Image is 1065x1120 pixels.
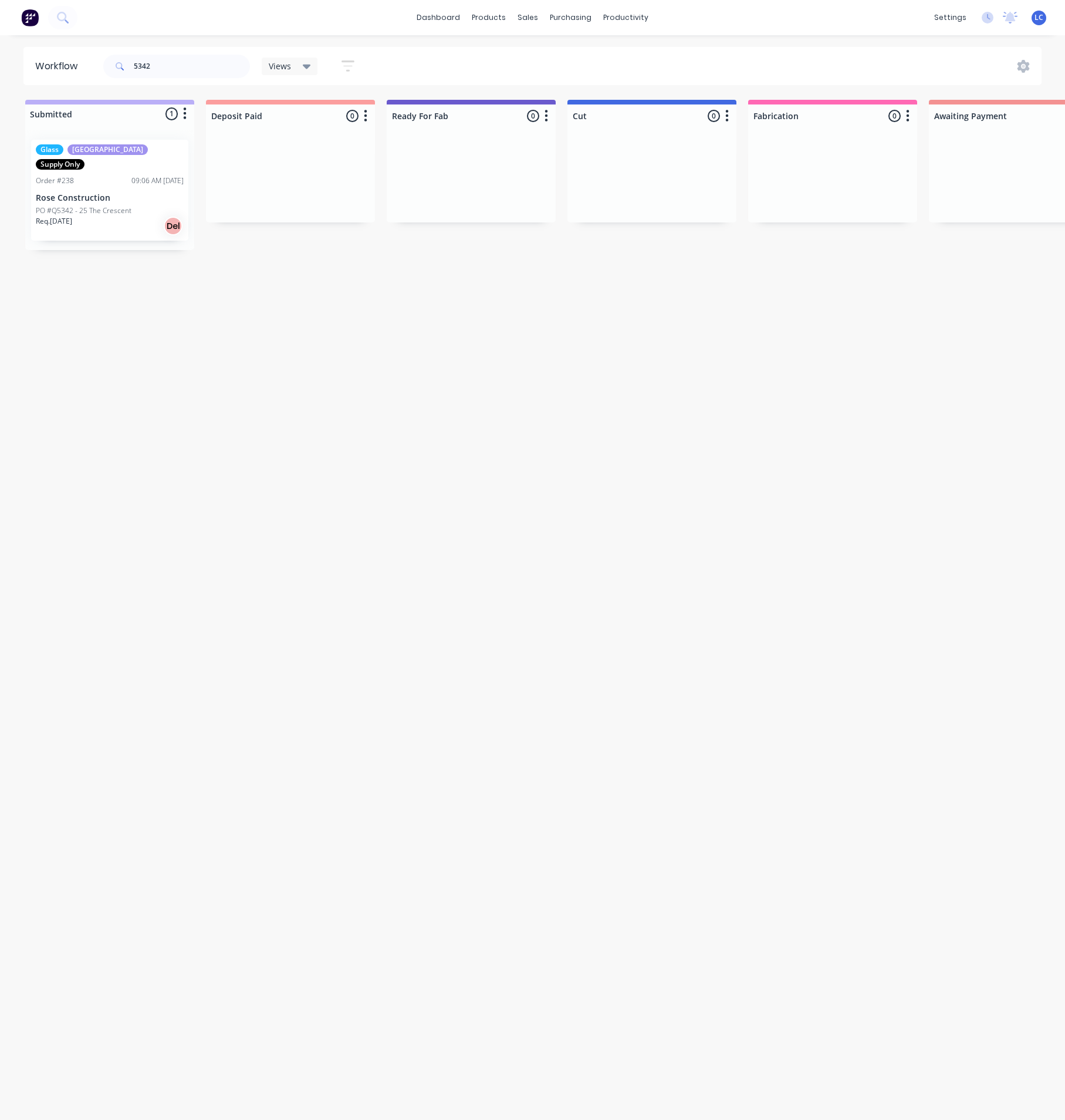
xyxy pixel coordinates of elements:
p: PO #Q5342 - 25 The Crescent [36,205,131,216]
div: sales [512,9,544,26]
input: Search for orders... [134,55,250,78]
p: Rose Construction [36,193,184,203]
div: 09:06 AM [DATE] [131,176,184,186]
span: Views [269,60,291,72]
div: Glass[GEOGRAPHIC_DATA]Supply OnlyOrder #23809:06 AM [DATE]Rose ConstructionPO #Q5342 - 25 The Cre... [31,140,188,241]
div: productivity [597,9,654,26]
div: Del [164,217,182,235]
div: [GEOGRAPHIC_DATA] [67,144,148,155]
div: Glass [36,144,63,155]
img: Factory [21,9,39,26]
div: Order #238 [36,176,74,186]
div: settings [928,9,972,26]
a: dashboard [411,9,466,26]
div: purchasing [544,9,597,26]
p: Req. [DATE] [36,216,72,227]
span: LC [1034,12,1043,23]
div: Workflow [35,59,83,73]
div: Supply Only [36,159,84,170]
div: products [466,9,512,26]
